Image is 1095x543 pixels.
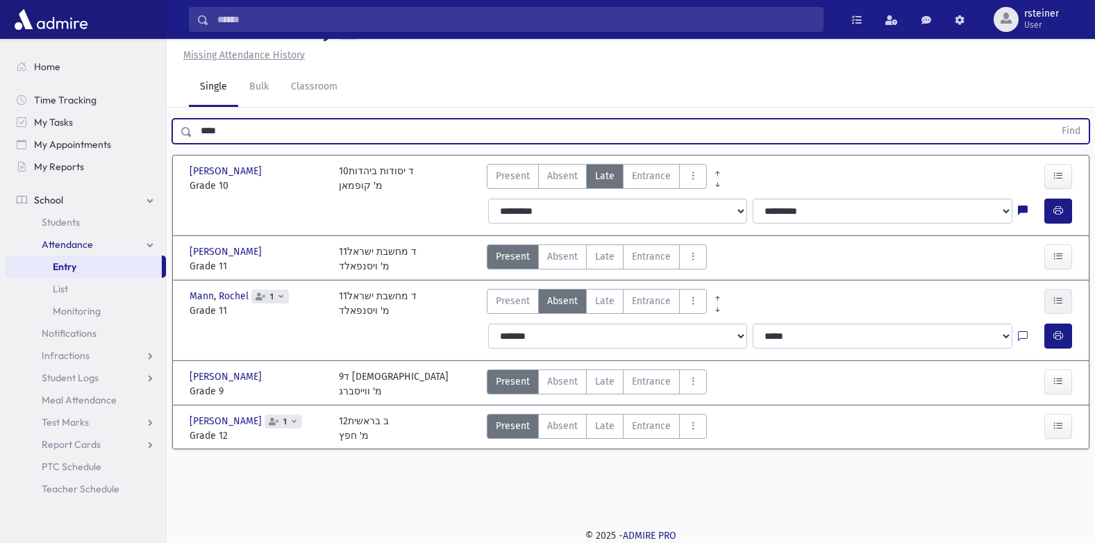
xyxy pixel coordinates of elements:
a: My Appointments [6,133,166,156]
span: [PERSON_NAME] [190,369,265,384]
a: Students [6,211,166,233]
span: Meal Attendance [42,394,117,406]
span: [PERSON_NAME] [190,164,265,178]
a: PTC Schedule [6,456,166,478]
a: Attendance [6,233,166,256]
span: Grade 10 [190,178,325,193]
div: 9ד [DEMOGRAPHIC_DATA] מ' ווייסברג [339,369,449,399]
span: Late [595,249,615,264]
a: School [6,189,166,211]
span: Entrance [632,419,671,433]
span: Teacher Schedule [42,483,119,495]
span: rsteiner [1024,8,1059,19]
span: Late [595,419,615,433]
span: My Reports [34,160,84,173]
a: Teacher Schedule [6,478,166,500]
a: My Tasks [6,111,166,133]
div: 12ב בראשית מ' חפץ [339,414,389,443]
span: PTC Schedule [42,460,101,473]
span: Late [595,374,615,389]
span: Student Logs [42,371,99,384]
span: Grade 12 [190,428,325,443]
span: Present [496,294,530,308]
span: Grade 11 [190,259,325,274]
button: Find [1053,119,1089,143]
span: Absent [547,374,578,389]
a: List [6,278,166,300]
span: User [1024,19,1059,31]
a: Meal Attendance [6,389,166,411]
a: Bulk [238,68,280,107]
span: Entrance [632,169,671,183]
a: Entry [6,256,162,278]
span: Present [496,374,530,389]
div: 11ד מחשבת ישראל מ' ויסנפאלד [339,244,417,274]
a: Missing Attendance History [178,49,305,61]
div: AttTypes [487,289,707,318]
span: 1 [267,292,276,301]
span: Test Marks [42,416,89,428]
div: 10ד יסודות ביהדות מ' קופמאן [339,164,414,193]
span: Students [42,216,80,228]
span: Entrance [632,249,671,264]
a: Test Marks [6,411,166,433]
div: AttTypes [487,244,707,274]
a: Single [189,68,238,107]
a: Home [6,56,166,78]
span: Entry [53,260,76,273]
span: Absent [547,249,578,264]
span: Report Cards [42,438,101,451]
div: AttTypes [487,369,707,399]
span: Late [595,294,615,308]
u: Missing Attendance History [183,49,305,61]
span: Grade 11 [190,303,325,318]
span: Entrance [632,374,671,389]
span: Mann, Rochel [190,289,251,303]
span: Entrance [632,294,671,308]
div: AttTypes [487,414,707,443]
span: Notifications [42,327,97,340]
a: Infractions [6,344,166,367]
div: AttTypes [487,164,707,193]
img: AdmirePro [11,6,91,33]
span: [PERSON_NAME] [190,244,265,259]
span: Present [496,419,530,433]
span: Absent [547,169,578,183]
div: © 2025 - [189,528,1073,543]
span: Attendance [42,238,93,251]
span: Grade 9 [190,384,325,399]
span: Late [595,169,615,183]
a: Time Tracking [6,89,166,111]
span: My Tasks [34,116,73,128]
span: Present [496,169,530,183]
a: Student Logs [6,367,166,389]
span: Time Tracking [34,94,97,106]
span: 1 [281,417,290,426]
span: Infractions [42,349,90,362]
span: Absent [547,294,578,308]
span: School [34,194,63,206]
input: Search [209,7,823,32]
a: Classroom [280,68,349,107]
span: Home [34,60,60,73]
a: Monitoring [6,300,166,322]
span: [PERSON_NAME] [190,414,265,428]
a: Report Cards [6,433,166,456]
a: Notifications [6,322,166,344]
a: My Reports [6,156,166,178]
span: Present [496,249,530,264]
span: Absent [547,419,578,433]
div: 11ד מחשבת ישראל מ' ויסנפאלד [339,289,417,318]
span: List [53,283,68,295]
span: My Appointments [34,138,111,151]
span: Monitoring [53,305,101,317]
